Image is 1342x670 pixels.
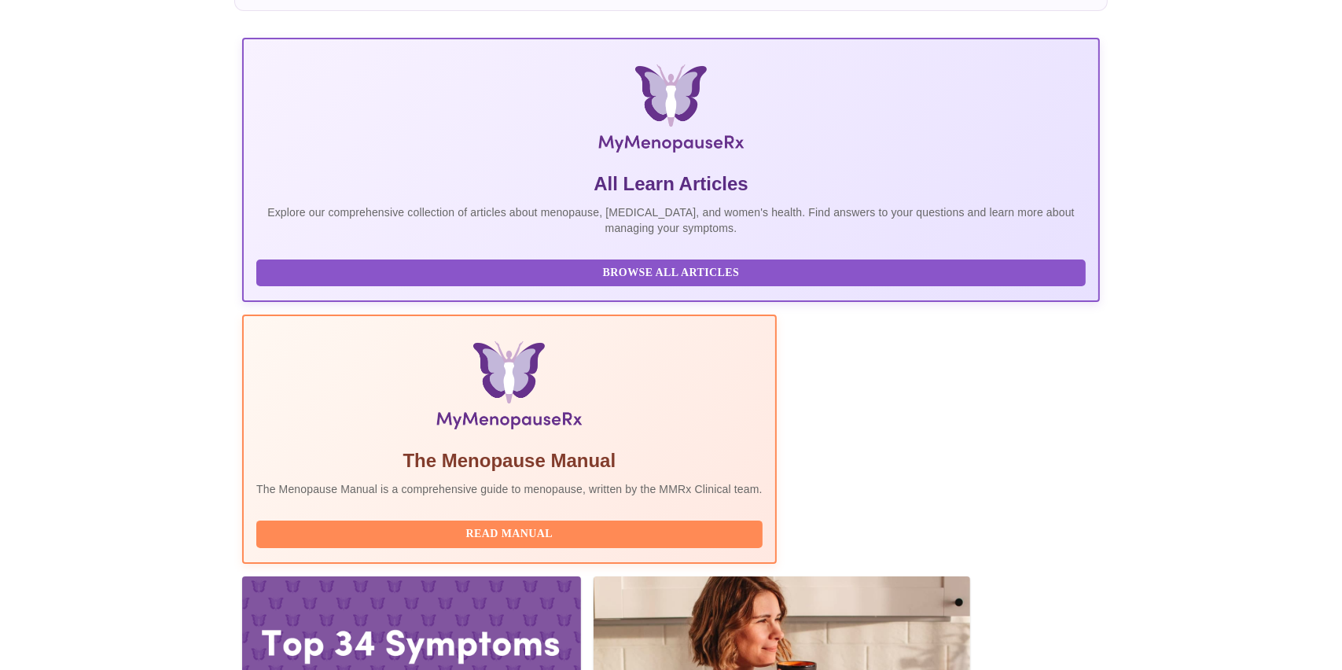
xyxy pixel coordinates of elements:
[256,521,763,548] button: Read Manual
[256,481,763,497] p: The Menopause Manual is a comprehensive guide to menopause, written by the MMRx Clinical team.
[256,204,1086,236] p: Explore our comprehensive collection of articles about menopause, [MEDICAL_DATA], and women's hea...
[256,171,1086,197] h5: All Learn Articles
[256,526,767,539] a: Read Manual
[272,263,1070,283] span: Browse All Articles
[336,341,682,436] img: Menopause Manual
[256,260,1086,287] button: Browse All Articles
[256,265,1090,278] a: Browse All Articles
[385,64,957,159] img: MyMenopauseRx Logo
[256,448,763,473] h5: The Menopause Manual
[272,525,747,544] span: Read Manual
